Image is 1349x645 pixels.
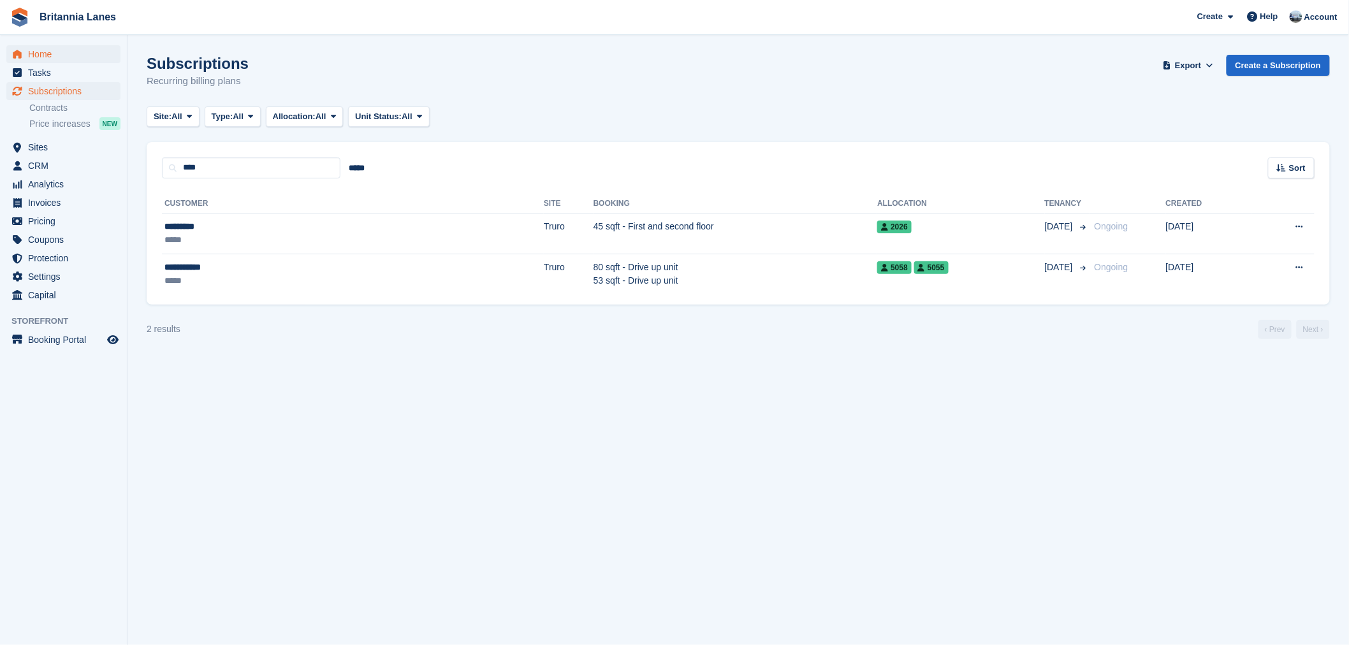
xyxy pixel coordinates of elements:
span: Ongoing [1095,262,1128,272]
td: Truro [544,214,594,254]
span: Storefront [11,315,127,328]
span: Site: [154,110,171,123]
div: 2 results [147,322,180,336]
td: Truro [544,254,594,294]
a: menu [6,286,120,304]
span: Allocation: [273,110,316,123]
span: Create [1197,10,1223,23]
div: NEW [99,117,120,130]
a: menu [6,157,120,175]
span: Export [1175,59,1201,72]
a: menu [6,194,120,212]
span: Ongoing [1095,221,1128,231]
span: CRM [28,157,105,175]
span: All [233,110,244,123]
span: Price increases [29,118,91,130]
a: menu [6,175,120,193]
span: 5058 [877,261,912,274]
span: Settings [28,268,105,286]
span: Help [1260,10,1278,23]
button: Unit Status: All [348,106,429,127]
th: Tenancy [1045,194,1090,214]
th: Created [1166,194,1252,214]
a: Next [1297,320,1330,339]
a: menu [6,249,120,267]
span: Capital [28,286,105,304]
a: Contracts [29,102,120,114]
span: 5055 [914,261,949,274]
span: Home [28,45,105,63]
span: Invoices [28,194,105,212]
a: menu [6,231,120,249]
td: 80 sqft - Drive up unit 53 sqft - Drive up unit [594,254,878,294]
th: Customer [162,194,544,214]
button: Export [1160,55,1216,76]
span: Sort [1289,162,1306,175]
span: Unit Status: [355,110,402,123]
span: [DATE] [1045,261,1076,274]
td: 45 sqft - First and second floor [594,214,878,254]
nav: Page [1256,320,1332,339]
span: 2026 [877,221,912,233]
img: John Millership [1290,10,1302,23]
a: Previous [1258,320,1292,339]
td: [DATE] [1166,214,1252,254]
a: Price increases NEW [29,117,120,131]
a: Preview store [105,332,120,347]
span: Sites [28,138,105,156]
h1: Subscriptions [147,55,249,72]
button: Allocation: All [266,106,344,127]
span: Coupons [28,231,105,249]
a: menu [6,268,120,286]
a: menu [6,82,120,100]
span: Analytics [28,175,105,193]
a: menu [6,331,120,349]
img: stora-icon-8386f47178a22dfd0bd8f6a31ec36ba5ce8667c1dd55bd0f319d3a0aa187defe.svg [10,8,29,27]
span: All [402,110,412,123]
a: menu [6,138,120,156]
p: Recurring billing plans [147,74,249,89]
a: menu [6,45,120,63]
span: All [171,110,182,123]
th: Booking [594,194,878,214]
span: Type: [212,110,233,123]
span: Pricing [28,212,105,230]
a: Create a Subscription [1227,55,1330,76]
a: menu [6,212,120,230]
span: Booking Portal [28,331,105,349]
a: menu [6,64,120,82]
span: Tasks [28,64,105,82]
span: Protection [28,249,105,267]
th: Site [544,194,594,214]
a: Britannia Lanes [34,6,121,27]
button: Site: All [147,106,200,127]
td: [DATE] [1166,254,1252,294]
span: [DATE] [1045,220,1076,233]
span: Subscriptions [28,82,105,100]
button: Type: All [205,106,261,127]
span: All [316,110,326,123]
span: Account [1304,11,1338,24]
th: Allocation [877,194,1044,214]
